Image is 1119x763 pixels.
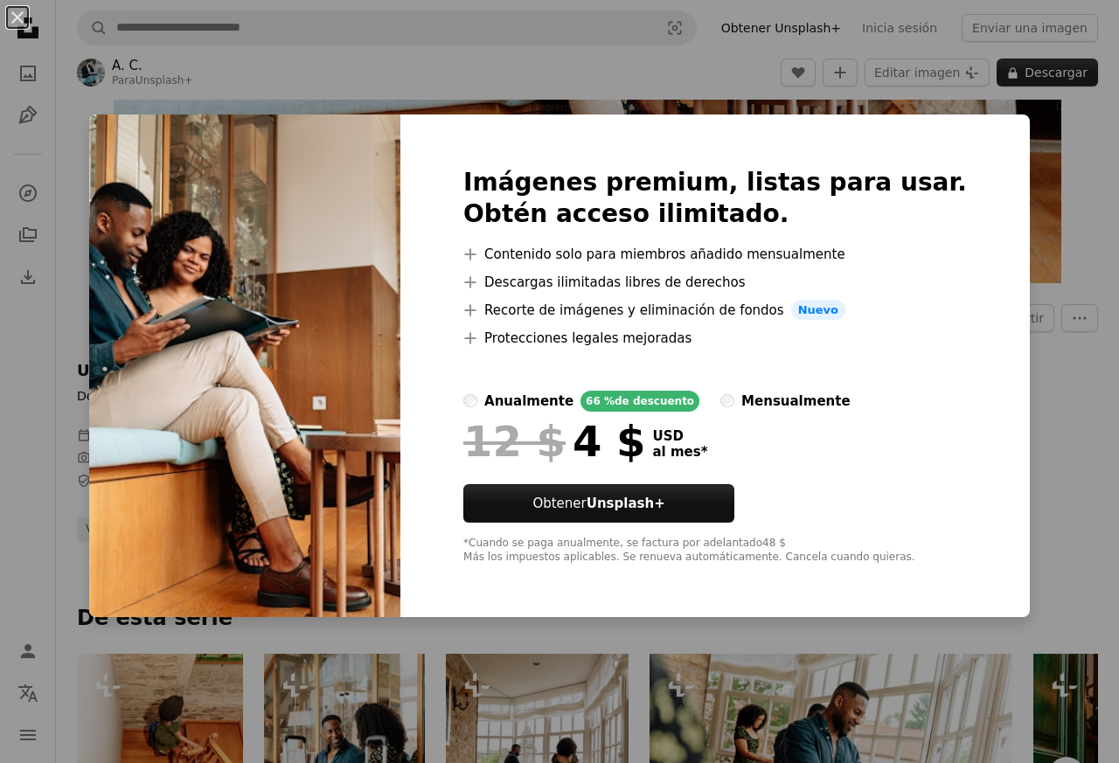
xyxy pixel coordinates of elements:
span: Nuevo [791,300,845,321]
div: *Cuando se paga anualmente, se factura por adelantado 48 $ Más los impuestos aplicables. Se renue... [463,537,967,565]
input: mensualmente [720,394,734,408]
span: 12 $ [463,419,566,464]
li: Contenido solo para miembros añadido mensualmente [463,244,967,265]
div: 66 % de descuento [580,391,699,412]
div: mensualmente [741,391,850,412]
li: Protecciones legales mejoradas [463,328,967,349]
img: premium_photo-1748215161066-5292ca2366b9 [89,114,400,618]
span: USD [652,428,707,444]
div: anualmente [484,391,573,412]
strong: Unsplash+ [587,496,665,511]
button: ObtenerUnsplash+ [463,484,734,523]
li: Descargas ilimitadas libres de derechos [463,272,967,293]
span: al mes * [652,444,707,460]
h2: Imágenes premium, listas para usar. Obtén acceso ilimitado. [463,167,967,230]
li: Recorte de imágenes y eliminación de fondos [463,300,967,321]
input: anualmente66 %de descuento [463,394,477,408]
div: 4 $ [463,419,645,464]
